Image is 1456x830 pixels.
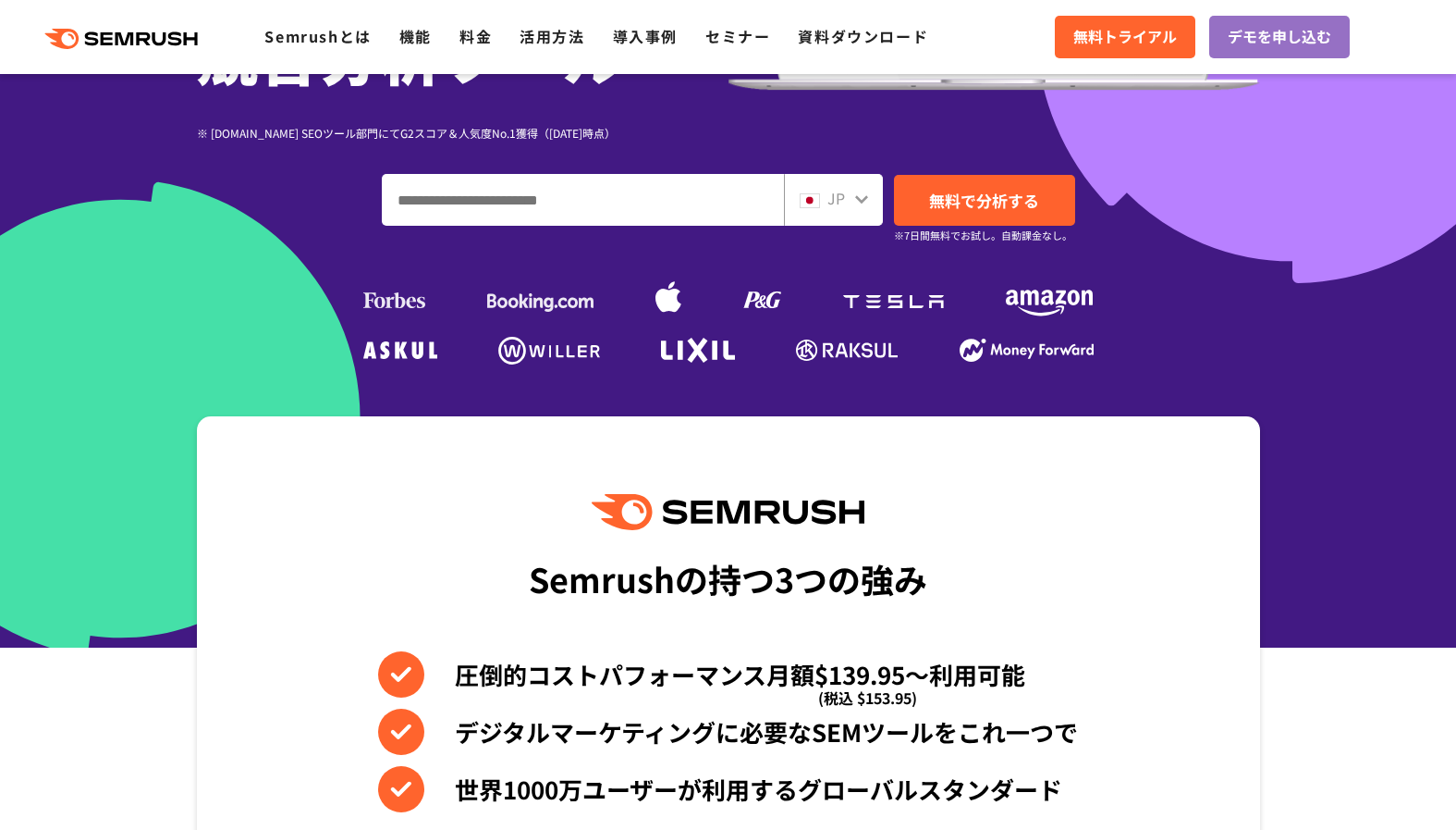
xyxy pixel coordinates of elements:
[459,25,492,47] a: 料金
[520,25,584,47] a: 活用方法
[894,175,1075,226] a: 無料で分析する
[378,709,1078,755] li: デジタルマーケティングに必要なSEMツールをこれ一つで
[613,25,678,47] a: 導入事例
[399,25,432,47] a: 機能
[592,494,863,530] img: Semrush
[705,25,770,47] a: セミナー
[1209,16,1350,58] a: デモを申し込む
[383,175,783,225] input: ドメイン、キーワードまたはURLを入力してください
[827,187,845,209] span: JP
[818,675,917,721] span: (税込 $153.95)
[378,766,1078,812] li: 世界1000万ユーザーが利用するグローバルスタンダード
[1228,25,1331,49] span: デモを申し込む
[1073,25,1177,49] span: 無料トライアル
[894,227,1072,244] small: ※7日間無料でお試し。自動課金なし。
[929,189,1039,212] span: 無料で分析する
[1055,16,1195,58] a: 無料トライアル
[197,124,728,142] div: ※ [DOMAIN_NAME] SEOツール部門にてG2スコア＆人気度No.1獲得（[DATE]時点）
[529,544,927,613] div: Semrushの持つ3つの強み
[264,25,371,47] a: Semrushとは
[378,651,1078,698] li: 圧倒的コストパフォーマンス月額$139.95〜利用可能
[798,25,928,47] a: 資料ダウンロード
